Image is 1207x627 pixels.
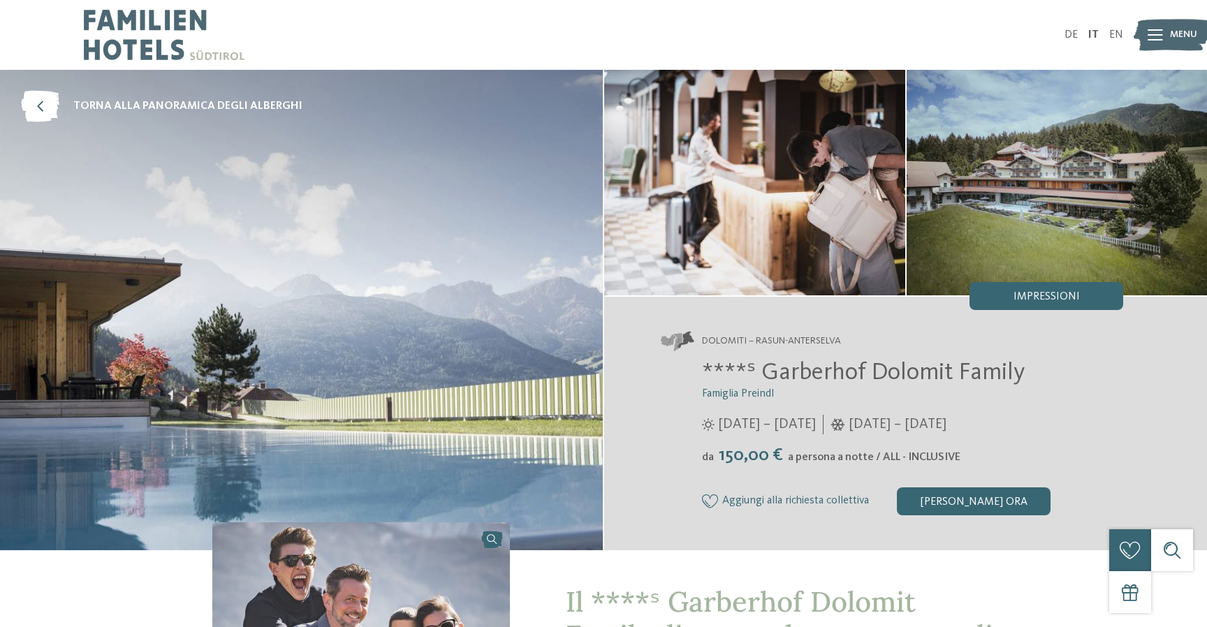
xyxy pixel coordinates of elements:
[849,415,946,434] span: [DATE] – [DATE]
[702,452,714,463] span: da
[897,487,1051,515] div: [PERSON_NAME] ora
[73,98,302,114] span: torna alla panoramica degli alberghi
[702,334,841,348] span: Dolomiti – Rasun-Anterselva
[702,360,1025,385] span: ****ˢ Garberhof Dolomit Family
[21,91,302,122] a: torna alla panoramica degli alberghi
[1170,28,1197,42] span: Menu
[788,452,960,463] span: a persona a notte / ALL - INCLUSIVE
[715,446,787,464] span: 150,00 €
[702,388,774,399] span: Famiglia Preindl
[1109,29,1123,40] a: EN
[1088,29,1099,40] a: IT
[702,418,715,431] i: Orari d'apertura estate
[722,495,869,508] span: Aggiungi alla richiesta collettiva
[604,70,905,295] img: Il family hotel ad Anterselva: un paradiso naturale
[1014,291,1080,302] span: Impressioni
[718,415,816,434] span: [DATE] – [DATE]
[1065,29,1078,40] a: DE
[831,418,845,431] i: Orari d'apertura inverno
